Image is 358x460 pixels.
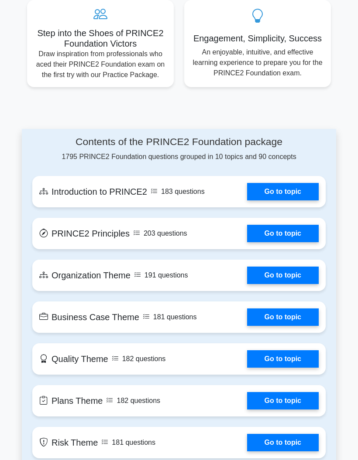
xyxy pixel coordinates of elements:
a: Go to topic [247,267,319,284]
a: Go to topic [247,350,319,368]
a: Go to topic [247,434,319,451]
a: Go to topic [247,392,319,409]
h4: Contents of the PRINCE2 Foundation package [32,136,326,148]
p: An enjoyable, intuitive, and effective learning experience to prepare you for the PRINCE2 Foundat... [191,47,324,78]
a: Go to topic [247,183,319,200]
h5: Engagement, Simplicity, Success [191,33,324,44]
a: Go to topic [247,308,319,326]
div: 1795 PRINCE2 Foundation questions grouped in 10 topics and 90 concepts [32,136,326,162]
h5: Step into the Shoes of PRINCE2 Foundation Victors [34,28,167,49]
a: Go to topic [247,225,319,242]
p: Draw inspiration from professionals who aced their PRINCE2 Foundation exam on the first try with ... [34,49,167,80]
